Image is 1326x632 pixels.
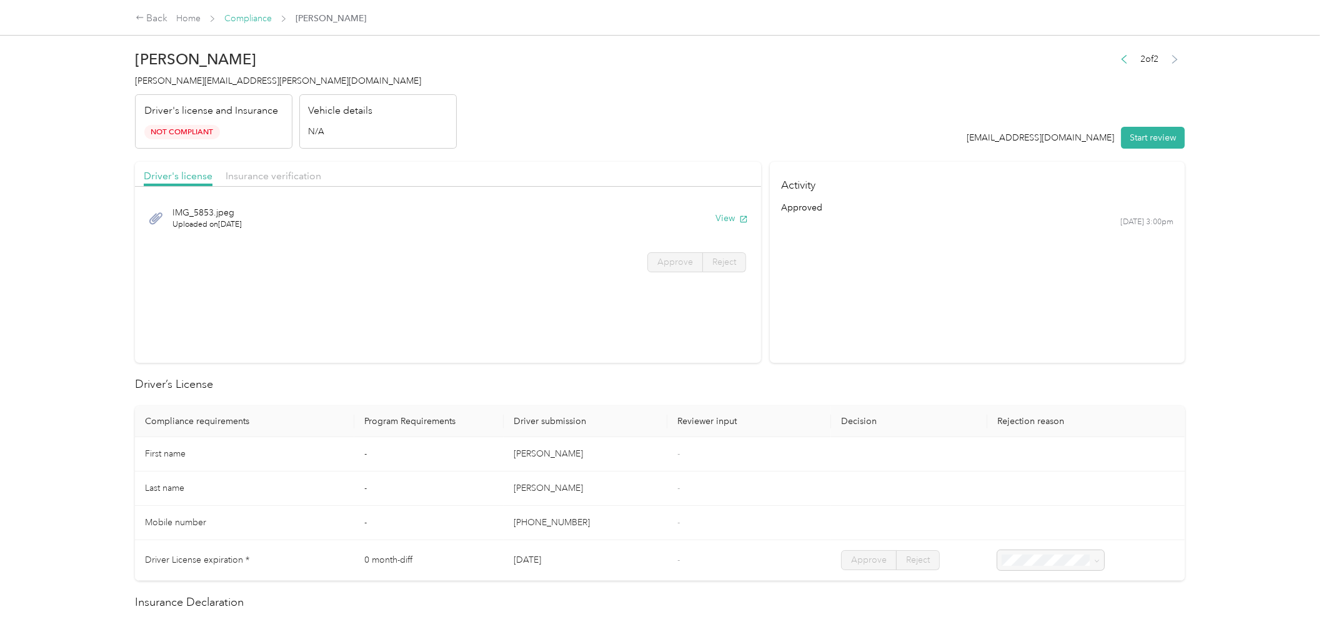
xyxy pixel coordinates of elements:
th: Compliance requirements [135,406,354,437]
button: View [715,212,748,225]
p: Vehicle details [309,104,373,119]
span: Approve [657,257,693,267]
th: Rejection reason [987,406,1185,437]
td: - [354,472,503,506]
span: Insurance verification [226,170,321,182]
span: Driver License expiration * [145,555,249,565]
td: - [354,506,503,540]
a: Compliance [224,13,272,24]
a: Home [176,13,201,24]
p: Driver's license and Insurance [144,104,278,119]
span: Reject [906,555,930,565]
td: Driver License expiration * [135,540,354,581]
h2: Driver’s License [135,376,1185,393]
h2: Insurance Declaration [135,594,1185,611]
span: IMG_5853.jpeg [172,206,242,219]
td: Last name [135,472,354,506]
span: 2 of 2 [1140,52,1159,66]
span: [PERSON_NAME] [296,12,366,25]
span: Driver's license [144,170,212,182]
div: approved [781,201,1174,214]
td: Mobile number [135,506,354,540]
span: - [677,555,680,565]
td: [DATE] [504,540,667,581]
span: Reject [712,257,736,267]
div: Back [136,11,168,26]
div: [EMAIL_ADDRESS][DOMAIN_NAME] [967,131,1115,144]
span: Uploaded on [DATE] [172,219,242,230]
span: Last name [145,483,184,493]
td: [PHONE_NUMBER] [504,506,667,540]
th: Reviewer input [667,406,831,437]
th: Program Requirements [354,406,503,437]
span: First name [145,448,186,459]
td: [PERSON_NAME] [504,472,667,506]
span: - [677,448,680,459]
h4: Activity [770,162,1185,201]
span: [PERSON_NAME][EMAIL_ADDRESS][PERSON_NAME][DOMAIN_NAME] [135,76,421,86]
iframe: Everlance-gr Chat Button Frame [1256,562,1326,632]
button: Start review [1121,127,1185,149]
th: Decision [831,406,987,437]
span: Approve [851,555,887,565]
td: 0 month-diff [354,540,503,581]
span: - [677,517,680,528]
th: Driver submission [504,406,667,437]
td: - [354,437,503,472]
span: N/A [309,125,325,138]
h2: [PERSON_NAME] [135,51,457,68]
span: Mobile number [145,517,206,528]
time: [DATE] 3:00pm [1120,217,1174,228]
span: - [677,483,680,493]
td: [PERSON_NAME] [504,437,667,472]
span: Not Compliant [144,125,220,139]
td: First name [135,437,354,472]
